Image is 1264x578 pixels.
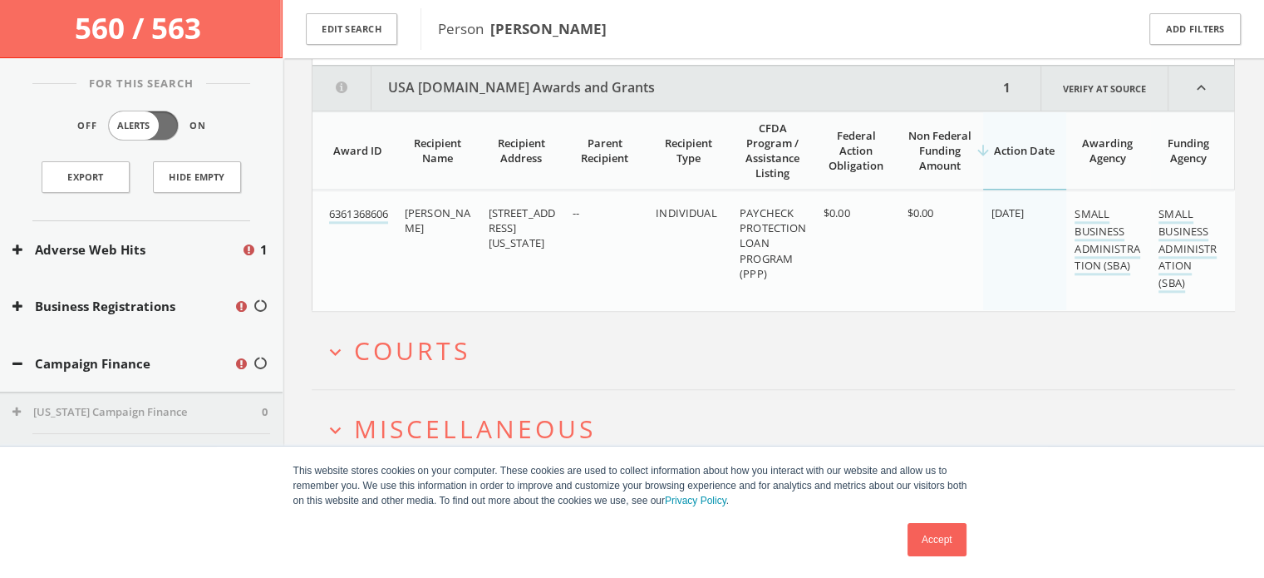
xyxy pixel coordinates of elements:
[12,404,262,421] button: [US_STATE] Campaign Finance
[306,13,397,46] button: Edit Search
[907,523,966,556] a: Accept
[1075,136,1140,165] div: Awarding Agency
[312,66,998,111] button: USA [DOMAIN_NAME] Awards and Grants
[1040,66,1168,111] a: Verify at source
[76,76,206,92] span: For This Search
[1149,13,1241,46] button: Add Filters
[438,19,607,38] span: Person
[324,415,1235,442] button: expand_moreMiscellaneous
[12,297,234,316] button: Business Registrations
[740,121,805,180] div: CFDA Program / Assistance Listing
[324,419,347,442] i: expand_more
[907,205,934,220] span: $0.00
[12,354,234,373] button: Campaign Finance
[42,161,130,193] a: Export
[354,412,596,446] span: Miscellaneous
[656,136,721,165] div: Recipient Type
[489,136,554,165] div: Recipient Address
[329,143,386,158] div: Award ID
[907,128,973,173] div: Non Federal Funding Amount
[656,205,716,220] span: INDIVIDUAL
[489,205,555,250] span: [STREET_ADDRESS][US_STATE]
[12,240,241,259] button: Adverse Web Hits
[1158,136,1217,165] div: Funding Agency
[354,333,470,368] span: Courts
[324,341,347,363] i: expand_more
[329,206,388,224] a: 6361368606
[740,205,806,281] span: PAYCHECK PROTECTION LOAN PROGRAM (PPP)
[991,205,1025,220] span: [DATE]
[293,463,971,508] p: This website stores cookies on your computer. These cookies are used to collect information about...
[189,119,206,133] span: On
[975,142,991,159] i: arrow_downward
[824,205,850,220] span: $0.00
[824,128,889,173] div: Federal Action Obligation
[991,143,1057,158] div: Action Date
[998,66,1016,111] div: 1
[260,240,268,259] span: 1
[324,337,1235,364] button: expand_moreCourts
[572,136,637,165] div: Parent Recipient
[262,404,268,421] span: 0
[1075,206,1139,275] a: SMALL BUSINESS ADMINISTRATION (SBA)
[405,136,470,165] div: Recipient Name
[1158,206,1217,293] a: SMALL BUSINESS ADMINISTRATION (SBA)
[572,205,578,220] span: --
[665,495,726,506] a: Privacy Policy
[490,19,607,38] b: [PERSON_NAME]
[153,161,241,193] button: Hide Empty
[77,119,97,133] span: Off
[312,190,1234,310] div: grid
[1168,66,1234,111] i: expand_less
[405,205,470,235] span: [PERSON_NAME]
[75,8,208,47] span: 560 / 563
